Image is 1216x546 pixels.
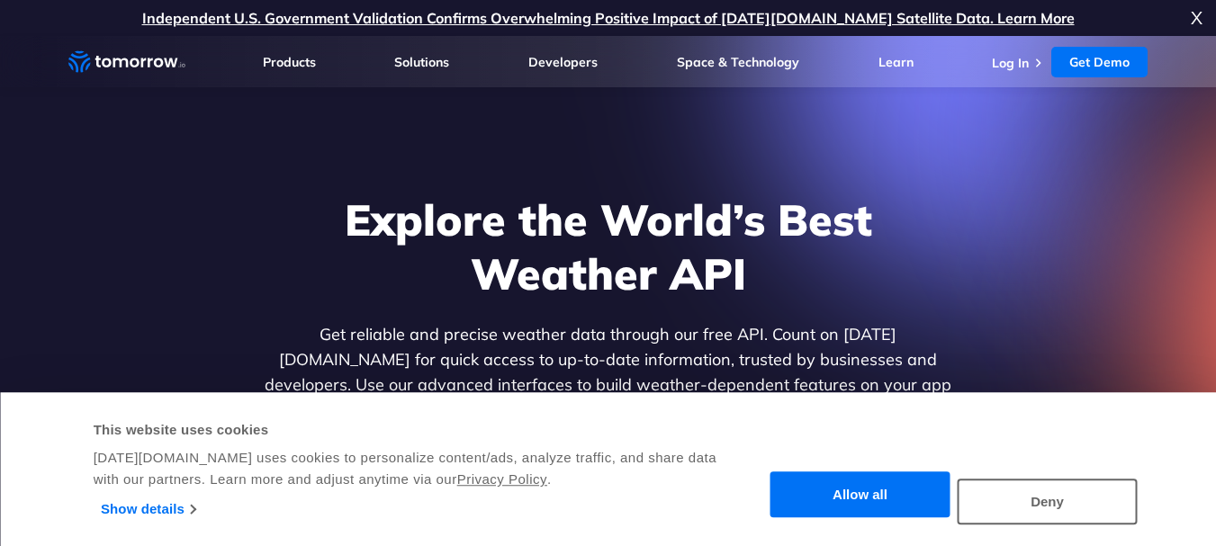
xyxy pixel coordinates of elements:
[94,447,739,490] div: [DATE][DOMAIN_NAME] uses cookies to personalize content/ads, analyze traffic, and share data with...
[1051,47,1148,77] a: Get Demo
[142,9,1075,27] a: Independent U.S. Government Validation Confirms Overwhelming Positive Impact of [DATE][DOMAIN_NAM...
[528,54,598,70] a: Developers
[261,192,956,300] h1: Explore the World’s Best Weather API
[263,54,316,70] a: Products
[101,496,195,523] a: Show details
[992,55,1029,71] a: Log In
[68,49,185,76] a: Home link
[261,322,956,423] p: Get reliable and precise weather data through our free API. Count on [DATE][DOMAIN_NAME] for quic...
[457,471,547,487] a: Privacy Policy
[770,472,950,518] button: Allow all
[878,54,914,70] a: Learn
[677,54,799,70] a: Space & Technology
[94,419,739,441] div: This website uses cookies
[394,54,449,70] a: Solutions
[958,479,1138,524] button: Deny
